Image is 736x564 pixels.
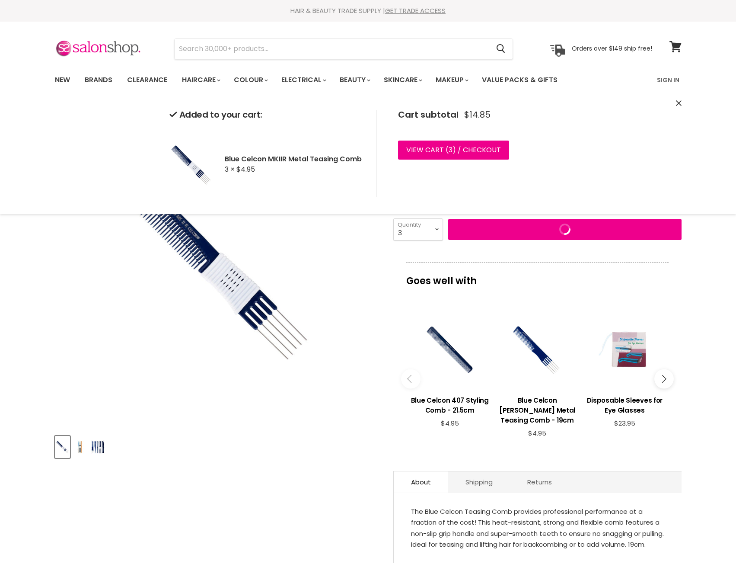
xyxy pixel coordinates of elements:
button: Blue Celcon MKIIR Metal Teasing Comb [55,436,70,458]
form: Product [174,38,513,59]
a: View product:Disposable Sleeves for Eye Glasses [585,389,664,420]
a: Makeup [429,71,474,89]
span: $4.95 [236,164,255,174]
span: Cart subtotal [398,109,459,121]
h3: Blue Celcon [PERSON_NAME] Metal Teasing Comb - 19cm [498,395,577,425]
a: Electrical [275,71,331,89]
a: Brands [78,71,119,89]
div: The Blue Celcon Teasing Comb provides professional performance at a fraction of the cost! This he... [411,506,664,550]
span: 3 × [225,164,235,174]
img: Blue Celcon MKIIR Metal Teasing Comb [73,437,87,457]
h2: Blue Celcon MKIIR Metal Teasing Comb [225,154,362,163]
h2: Added to your cart: [169,110,362,120]
select: Quantity [393,218,443,240]
span: 3 [449,145,452,155]
nav: Main [44,67,692,93]
img: Blue Celcon MKIIR Metal Teasing Comb [56,437,69,457]
div: Blue Celcon MKIIR Metal Teasing Comb image. Click or Scroll to Zoom. [55,105,378,428]
a: Colour [227,71,273,89]
a: View cart (3) / Checkout [398,141,509,160]
a: Skincare [377,71,427,89]
h3: Blue Celcon 407 Styling Comb - 21.5cm [411,395,489,415]
a: About [394,471,448,493]
a: Beauty [333,71,376,89]
div: HAIR & BEAUTY TRADE SUPPLY | [44,6,692,15]
button: Search [490,39,513,59]
a: New [48,71,76,89]
ul: Main menu [48,67,608,93]
button: Close [676,99,682,108]
h3: Disposable Sleeves for Eye Glasses [585,395,664,415]
span: $14.85 [464,110,491,120]
span: $4.95 [441,419,459,428]
a: View product:Blue Celcon 407 Styling Comb - 21.5cm [411,389,489,420]
a: Value Packs & Gifts [475,71,564,89]
a: Haircare [175,71,226,89]
img: Blue Celcon MKIIR Metal Teasing Comb [91,437,105,457]
button: Blue Celcon MKIIR Metal Teasing Comb [73,436,88,458]
span: $23.95 [614,419,635,428]
a: GET TRADE ACCESS [385,6,446,15]
div: Product thumbnails [54,433,379,458]
span: $4.95 [528,429,546,438]
a: View product:Blue Celcon MARK II Metal Teasing Comb - 19cm [498,389,577,429]
a: Shipping [448,471,510,493]
a: Returns [510,471,569,493]
p: Orders over $149 ship free! [572,45,652,52]
img: Blue Celcon MKIIR Metal Teasing Comb [169,132,213,197]
a: Clearance [121,71,174,89]
a: Sign In [652,71,685,89]
input: Search [175,39,490,59]
button: Blue Celcon MKIIR Metal Teasing Comb [90,436,105,458]
p: Goes well with [406,262,669,291]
